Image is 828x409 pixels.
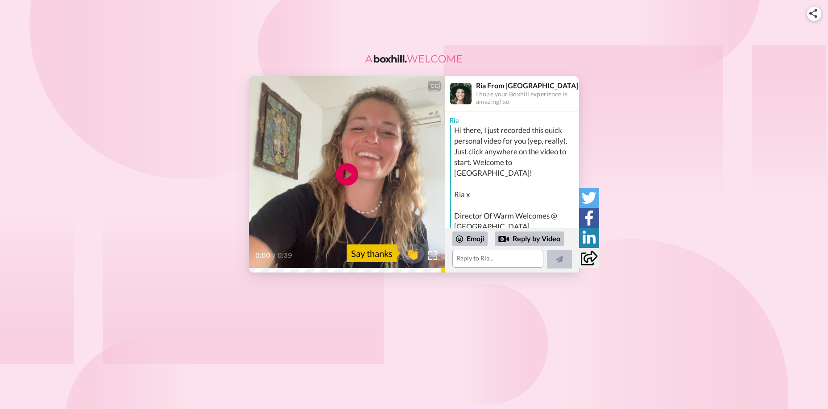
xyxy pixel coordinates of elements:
div: Reply by Video [495,231,564,247]
div: Ria [445,112,579,125]
img: BoxHill logo [365,54,463,63]
div: Say thanks [347,244,397,262]
img: Profile Image [450,83,472,104]
span: 👏 [402,246,424,260]
div: Reply by Video [498,234,509,244]
img: Full screen [428,251,437,260]
button: 👏 [402,244,424,264]
img: ic_share.svg [809,9,817,18]
div: CC [429,82,440,91]
span: 0:39 [277,250,293,261]
div: Hi there, I just recorded this quick personal video for you (yep, really). Just click anywhere on... [454,125,577,232]
div: I hope your Boxhill experience is amazing! xo [476,91,579,106]
div: Ria From [GEOGRAPHIC_DATA] [476,81,579,90]
span: / [273,250,276,261]
span: 0:00 [255,250,271,261]
div: Emoji [452,231,488,246]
